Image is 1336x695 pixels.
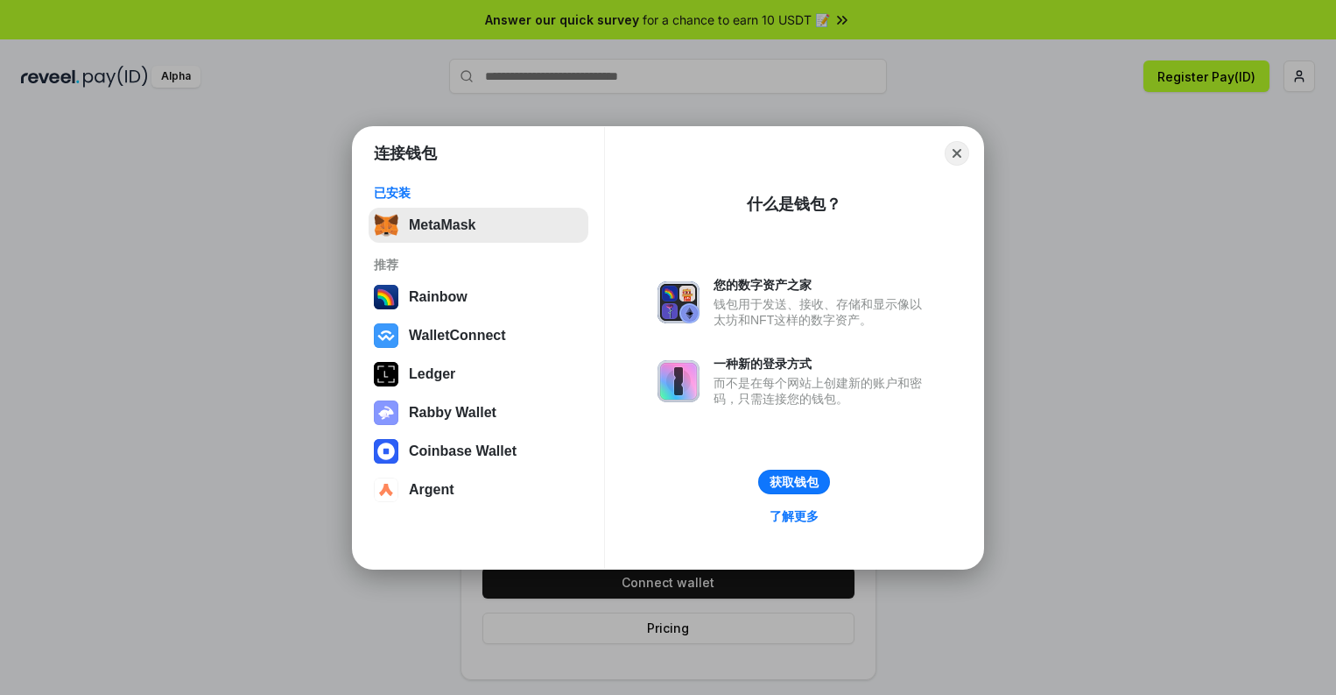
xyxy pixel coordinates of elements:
img: svg+xml,%3Csvg%20xmlns%3D%22http%3A%2F%2Fwww.w3.org%2F2000%2Fsvg%22%20fill%3D%22none%22%20viewBox... [374,401,398,425]
img: svg+xml,%3Csvg%20width%3D%2228%22%20height%3D%2228%22%20viewBox%3D%220%200%2028%2028%22%20fill%3D... [374,478,398,502]
img: svg+xml,%3Csvg%20fill%3D%22none%22%20height%3D%2233%22%20viewBox%3D%220%200%2035%2033%22%20width%... [374,213,398,238]
img: svg+xml,%3Csvg%20width%3D%22120%22%20height%3D%22120%22%20viewBox%3D%220%200%20120%20120%22%20fil... [374,285,398,309]
img: svg+xml,%3Csvg%20xmlns%3D%22http%3A%2F%2Fwww.w3.org%2F2000%2Fsvg%22%20width%3D%2228%22%20height%3... [374,362,398,387]
h1: 连接钱包 [374,143,437,164]
img: svg+xml,%3Csvg%20width%3D%2228%22%20height%3D%2228%22%20viewBox%3D%220%200%2028%2028%22%20fill%3D... [374,439,398,464]
div: Ledger [409,366,455,382]
div: 您的数字资产之家 [714,277,931,293]
img: svg+xml,%3Csvg%20xmlns%3D%22http%3A%2F%2Fwww.w3.org%2F2000%2Fsvg%22%20fill%3D%22none%22%20viewBox... [657,360,700,402]
a: 了解更多 [759,505,829,528]
div: 推荐 [374,257,583,273]
button: Rabby Wallet [369,395,588,430]
button: WalletConnect [369,318,588,353]
button: Close [945,141,969,166]
div: 了解更多 [770,508,819,524]
div: Rabby Wallet [409,405,496,421]
button: Rainbow [369,280,588,315]
div: 一种新的登录方式 [714,356,931,372]
div: 而不是在每个网站上创建新的账户和密码，只需连接您的钱包。 [714,375,931,407]
div: MetaMask [409,217,475,233]
button: Argent [369,472,588,507]
div: 已安装 [374,185,583,201]
img: svg+xml,%3Csvg%20width%3D%2228%22%20height%3D%2228%22%20viewBox%3D%220%200%2028%2028%22%20fill%3D... [374,323,398,348]
img: svg+xml,%3Csvg%20xmlns%3D%22http%3A%2F%2Fwww.w3.org%2F2000%2Fsvg%22%20fill%3D%22none%22%20viewBox... [657,281,700,323]
div: Coinbase Wallet [409,443,517,459]
button: Coinbase Wallet [369,434,588,469]
div: WalletConnect [409,328,506,344]
button: Ledger [369,357,588,392]
button: 获取钱包 [758,470,830,494]
div: Argent [409,482,454,498]
button: MetaMask [369,208,588,243]
div: 什么是钱包？ [747,194,841,215]
div: Rainbow [409,289,468,305]
div: 获取钱包 [770,474,819,490]
div: 钱包用于发送、接收、存储和显示像以太坊和NFT这样的数字资产。 [714,296,931,328]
